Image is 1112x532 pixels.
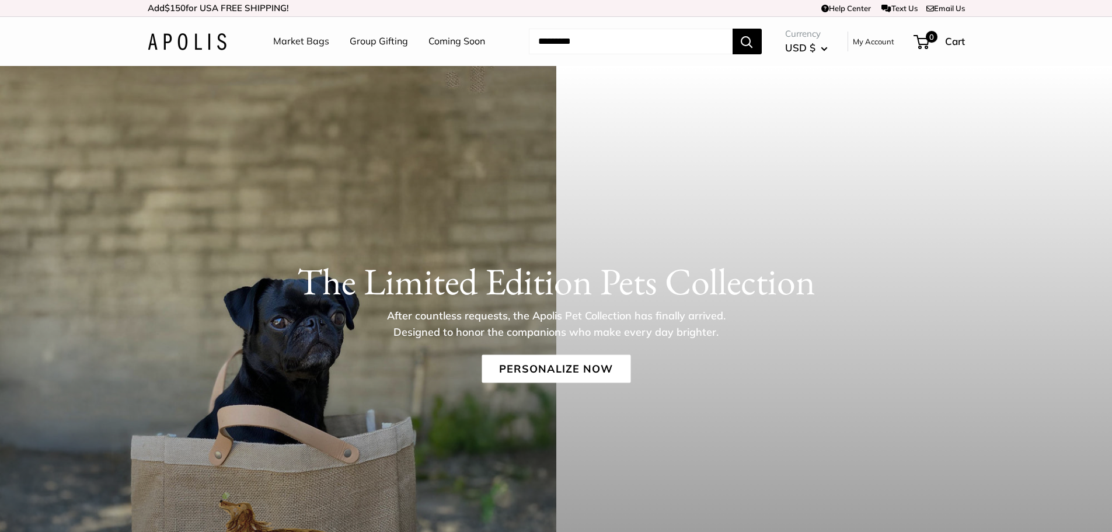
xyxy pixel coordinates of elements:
button: Search [733,29,762,54]
a: Help Center [821,4,871,13]
button: USD $ [785,39,828,57]
a: Personalize Now [482,354,630,383]
img: Apolis [148,33,226,50]
span: 0 [925,31,937,43]
a: My Account [853,34,894,48]
a: Text Us [881,4,917,13]
a: 0 Cart [915,32,965,51]
a: Email Us [926,4,965,13]
span: USD $ [785,41,815,54]
span: Currency [785,26,828,42]
a: Group Gifting [350,33,408,50]
a: Market Bags [273,33,329,50]
span: Cart [945,35,965,47]
p: After countless requests, the Apolis Pet Collection has finally arrived. Designed to honor the co... [367,307,746,340]
span: $150 [165,2,186,13]
h1: The Limited Edition Pets Collection [148,259,965,303]
input: Search... [529,29,733,54]
a: Coming Soon [428,33,485,50]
